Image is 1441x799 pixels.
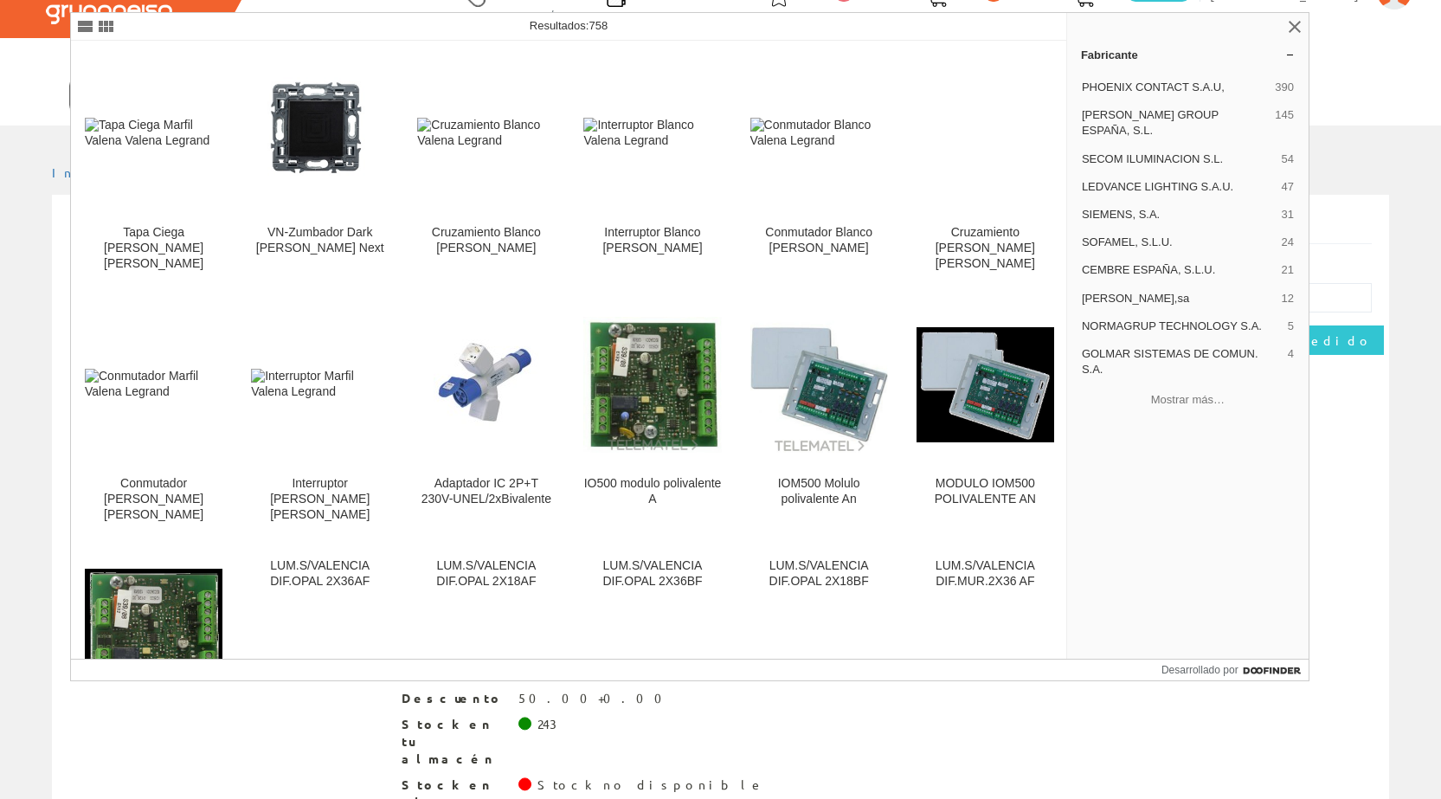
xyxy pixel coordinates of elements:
div: IO500 modulo polivalente A [583,476,721,507]
span: SOFAMEL, S.L.U. [1082,235,1275,250]
div: Conmutador [PERSON_NAME] [PERSON_NAME] [85,476,222,523]
font: 50.00+0.00 [518,690,672,706]
span: 5 [1288,319,1294,334]
a: Adaptador IC 2P+T 230V-UNEL/2xBivalente Adaptador IC 2P+T 230V-UNEL/2xBivalente [403,293,569,543]
div: Cruzamiento Blanco [PERSON_NAME] [417,225,555,256]
a: Conmutador Marfil Valena Legrand Conmutador [PERSON_NAME] [PERSON_NAME] [71,293,236,543]
span: LEDVANCE LIGHTING S.A.U. [1082,179,1275,195]
div: IOM500 Molulo polivalente An [750,476,888,507]
span: 31 [1281,207,1293,222]
span: GOLMAR SISTEMAS DE COMUN. S.A. [1082,346,1281,377]
a: Tapa Ciega Marfil Valena Valena Legrand Tapa Ciega [PERSON_NAME] [PERSON_NAME] [71,42,236,292]
div: Interruptor Blanco [PERSON_NAME] [583,225,721,256]
span: SIEMENS, S.A. [1082,207,1275,222]
span: 758 [589,19,608,32]
a: MODULO IOM500 POLIVALENTE AN MODULO IOM500 POLIVALENTE AN [903,293,1068,543]
span: NORMAGRUP TECHNOLOGY S.A. [1082,319,1281,334]
font: Stock no disponible [537,776,764,792]
a: Conmutador Blanco Valena Legrand Conmutador Blanco [PERSON_NAME] [737,42,902,292]
a: LUM.S/VALENCIA DIF.MUR.2X36 AF [903,544,1068,779]
span: CEMBRE ESPAÑA, S.L.U. [1082,262,1275,278]
a: Interruptor Blanco Valena Legrand Interruptor Blanco [PERSON_NAME] [569,42,735,292]
a: MODULO IO500 POLIVALENTE AN [71,544,236,779]
img: IO500 modulo polivalente A [583,317,721,452]
div: Cruzamiento [PERSON_NAME] [PERSON_NAME] [917,225,1054,272]
a: LUM.S/VALENCIA DIF.OPAL 2X18AF [403,544,569,779]
span: 4 [1288,346,1294,377]
span: 12 [1281,291,1293,306]
a: IO500 modulo polivalente A IO500 modulo polivalente A [569,293,735,543]
font: Pedido actual [1026,9,1143,22]
img: Adaptador IC 2P+T 230V-UNEL/2xBivalente [434,319,539,450]
a: VN-Zumbador Dark Valena Next VN-Zumbador Dark [PERSON_NAME] Next [237,42,402,292]
a: LUM.S/VALENCIA DIF.OPAL 2X36BF [569,544,735,779]
div: MODULO IOM500 POLIVALENTE AN [917,476,1054,507]
span: 47 [1281,179,1293,195]
span: 24 [1281,235,1293,250]
a: Cruzamiento Marfil Valena Legrand Cruzamiento [PERSON_NAME] [PERSON_NAME] [903,42,1068,292]
span: PHOENIX CONTACT S.A.U, [1082,80,1268,95]
a: Interruptor Marfil Valena Legrand Interruptor [PERSON_NAME] [PERSON_NAME] [237,293,402,543]
div: LUM.S/VALENCIA DIF.OPAL 2X18AF [417,558,555,590]
img: Conmutador Blanco Valena Legrand [750,118,888,149]
img: Conmutador Marfil Valena Legrand [85,369,222,400]
a: LUM.S/VALENCIA DIF.OPAL 2X36AF [237,544,402,779]
span: [PERSON_NAME],sa [1082,291,1275,306]
span: 145 [1275,107,1294,139]
font: 243 [537,716,556,731]
font: Últimas compras [550,9,682,22]
img: Interruptor Blanco Valena Legrand [583,118,721,149]
img: MODULO IOM500 POLIVALENTE AN [917,327,1054,443]
img: VN-Zumbador Dark Valena Next [251,69,389,197]
span: SECOM ILUMINACION S.L. [1082,151,1275,167]
div: Interruptor [PERSON_NAME] [PERSON_NAME] [251,476,389,523]
span: 54 [1281,151,1293,167]
div: LUM.S/VALENCIA DIF.OPAL 2X36AF [251,558,389,590]
button: Mostrar más… [1074,385,1302,414]
span: [PERSON_NAME] GROUP ESPAÑA, S.L. [1082,107,1268,139]
span: 390 [1275,80,1294,95]
div: LUM.S/VALENCIA DIF.OPAL 2X18BF [750,558,888,590]
font: Arte. favoritos [709,9,849,22]
div: VN-Zumbador Dark [PERSON_NAME] Next [251,225,389,256]
a: Cruzamiento Blanco Valena Legrand Cruzamiento Blanco [PERSON_NAME] [403,42,569,292]
a: Fabricante [1067,41,1309,68]
div: LUM.S/VALENCIA DIF.MUR.2X36 AF [917,558,1054,590]
img: Interruptor Marfil Valena Legrand [251,369,389,400]
font: Selectores [429,9,523,22]
span: 21 [1281,262,1293,278]
font: Ped. favoritos [876,9,999,22]
font: Stock en tu almacén [402,716,496,766]
div: Conmutador Blanco [PERSON_NAME] [750,225,888,256]
img: Tapa Ciega Marfil Valena Valena Legrand [85,118,222,149]
span: Resultados: [530,19,608,32]
img: IOM500 Molulo polivalente An [750,316,888,454]
img: MODULO IO500 POLIVALENTE AN [85,569,222,704]
div: LUM.S/VALENCIA DIF.OPAL 2X36BF [583,558,721,590]
img: Cruzamiento Blanco Valena Legrand [417,118,555,149]
font: Descuento [402,690,504,706]
img: Cruzamiento Marfil Valena Legrand [917,118,1054,149]
a: LUM.S/VALENCIA DIF.OPAL 2X18BF [737,544,902,779]
a: Inicio [52,164,125,180]
a: IOM500 Molulo polivalente An IOM500 Molulo polivalente An [737,293,902,543]
div: Adaptador IC 2P+T 230V-UNEL/2xBivalente [417,476,555,507]
div: Tapa Ciega [PERSON_NAME] [PERSON_NAME] [85,225,222,272]
a: Desarrollado por [1161,660,1309,680]
font: Desarrollado por [1161,664,1238,676]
